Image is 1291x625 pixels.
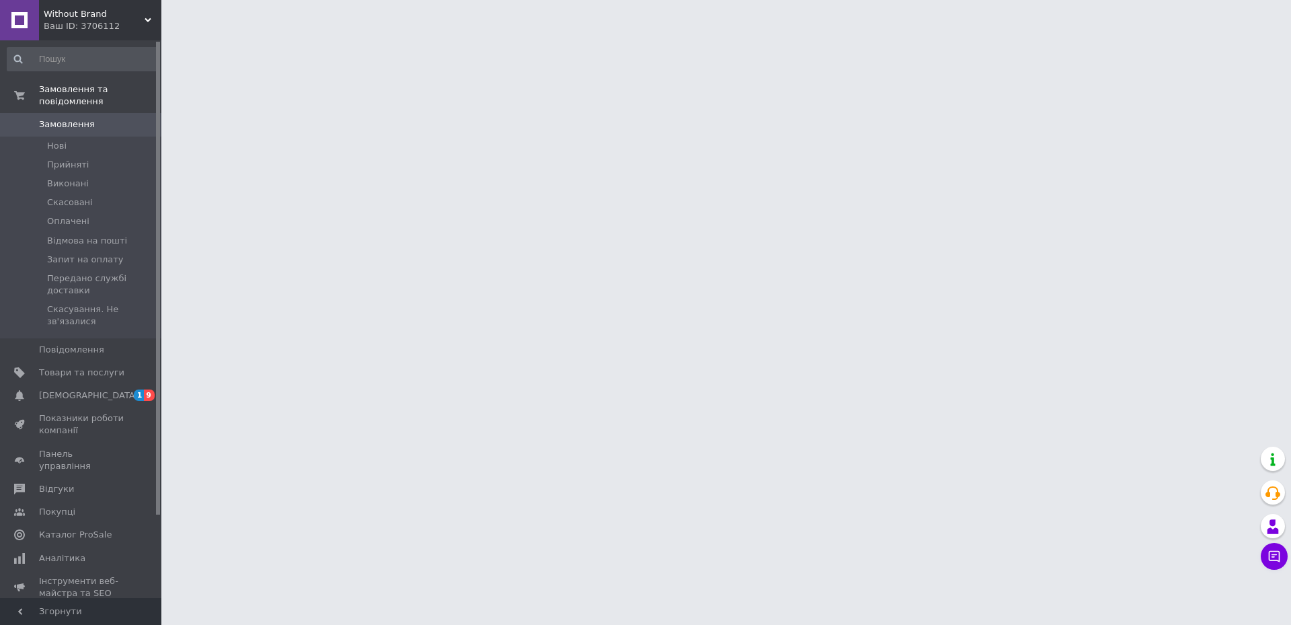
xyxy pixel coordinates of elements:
[144,390,155,401] span: 9
[44,8,145,20] span: Without Brand
[47,303,157,328] span: Скасування. Не зв'язалися
[47,215,89,227] span: Оплачені
[134,390,145,401] span: 1
[39,483,74,495] span: Відгуки
[47,235,127,247] span: Відмова на пошті
[47,140,67,152] span: Нові
[39,529,112,541] span: Каталог ProSale
[47,196,93,209] span: Скасовані
[39,506,75,518] span: Покупці
[39,575,124,599] span: Інструменти веб-майстра та SEO
[39,344,104,356] span: Повідомлення
[7,47,159,71] input: Пошук
[39,412,124,437] span: Показники роботи компанії
[47,159,89,171] span: Прийняті
[47,272,157,297] span: Передано службі доставки
[47,254,124,266] span: Запит на оплату
[44,20,161,32] div: Ваш ID: 3706112
[39,83,161,108] span: Замовлення та повідомлення
[1261,543,1288,570] button: Чат з покупцем
[47,178,89,190] span: Виконані
[39,367,124,379] span: Товари та послуги
[39,448,124,472] span: Панель управління
[39,118,95,131] span: Замовлення
[39,552,85,564] span: Аналітика
[39,390,139,402] span: [DEMOGRAPHIC_DATA]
